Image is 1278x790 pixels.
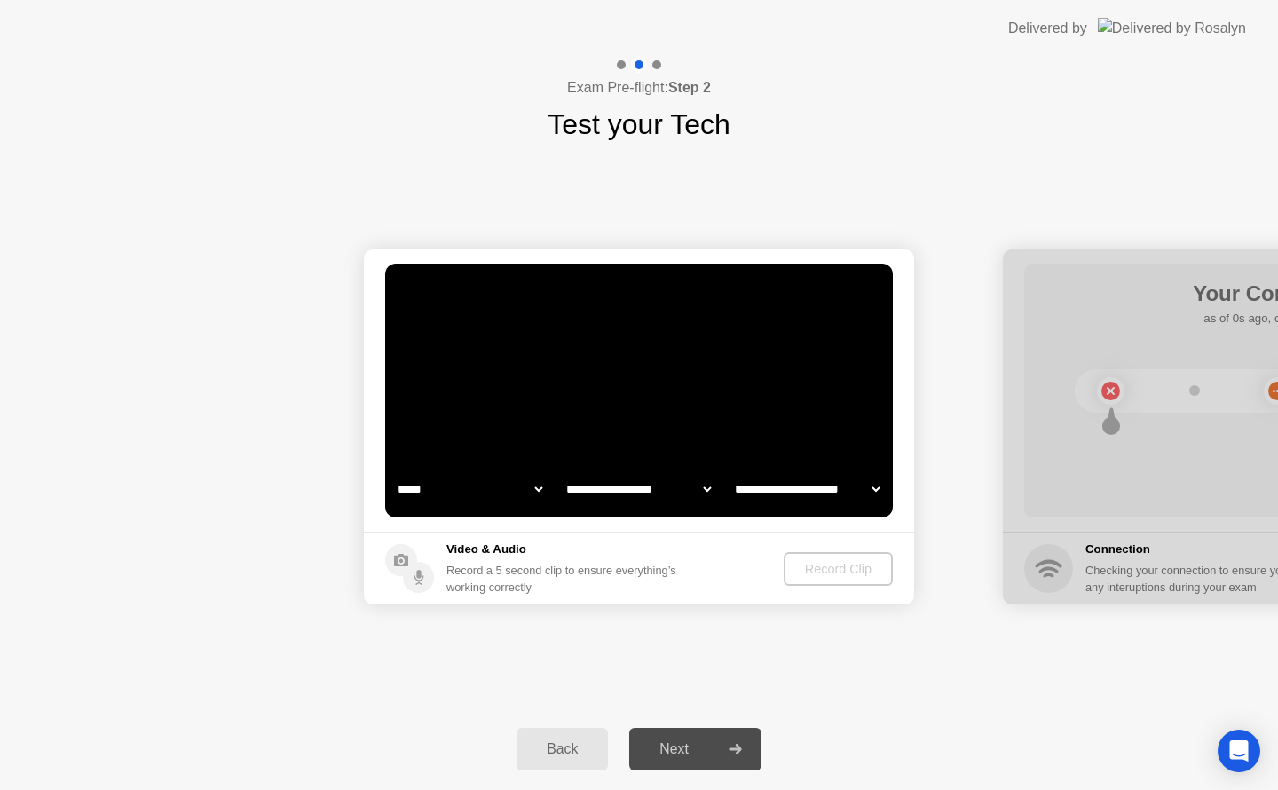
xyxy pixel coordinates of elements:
[635,741,714,757] div: Next
[629,728,761,770] button: Next
[394,471,546,507] select: Available cameras
[563,471,714,507] select: Available speakers
[567,77,711,99] h4: Exam Pre-flight:
[668,80,711,95] b: Step 2
[1008,18,1087,39] div: Delivered by
[1098,18,1246,38] img: Delivered by Rosalyn
[731,471,883,507] select: Available microphones
[548,103,730,146] h1: Test your Tech
[784,552,893,586] button: Record Clip
[1218,730,1260,772] div: Open Intercom Messenger
[446,562,683,596] div: Record a 5 second clip to ensure everything’s working correctly
[446,541,683,558] h5: Video & Audio
[791,562,886,576] div: Record Clip
[517,728,608,770] button: Back
[522,741,603,757] div: Back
